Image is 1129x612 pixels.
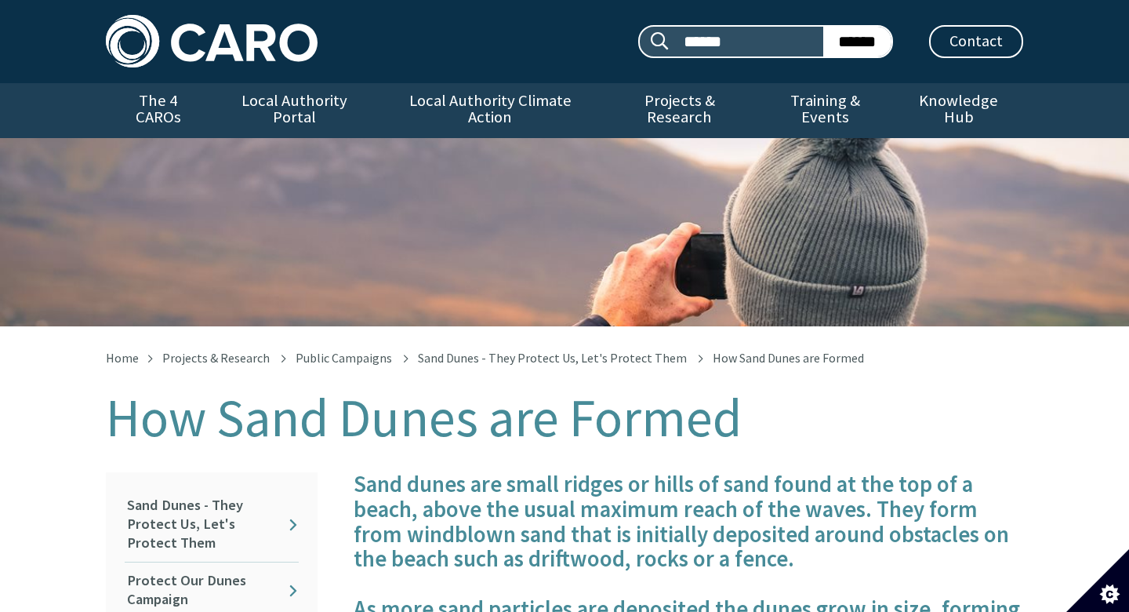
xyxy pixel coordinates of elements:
a: Training & Events [757,83,894,138]
a: Local Authority Climate Action [378,83,601,138]
button: Set cookie preferences [1066,549,1129,612]
a: Knowledge Hub [895,83,1023,138]
h1: How Sand Dunes are Formed [106,389,1023,447]
a: Projects & Research [162,350,270,366]
a: Contact [929,25,1023,58]
a: Projects & Research [602,83,757,138]
a: Home [106,350,139,366]
span: How Sand Dunes are Formed [713,350,864,366]
a: Local Authority Portal [210,83,378,138]
a: The 4 CAROs [106,83,210,138]
a: Sand Dunes - They Protect Us, Let's Protect Them [418,350,687,366]
a: Public Campaigns [296,350,392,366]
a: Sand Dunes - They Protect Us, Let's Protect Them [125,487,299,562]
img: Caro logo [106,15,318,67]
